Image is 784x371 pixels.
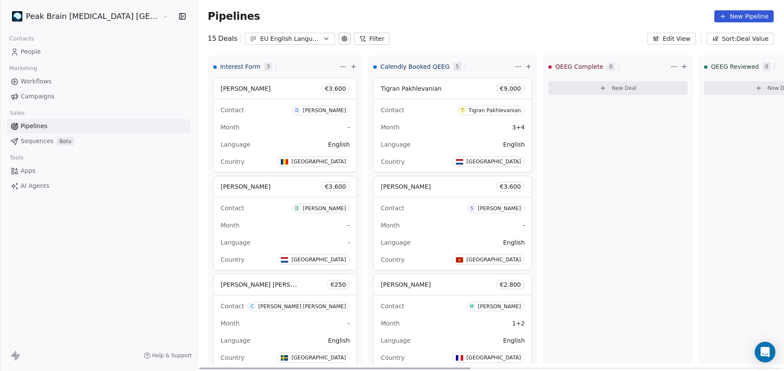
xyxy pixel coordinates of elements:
img: Peak%20brain.png [12,11,22,21]
span: Language [221,239,250,246]
div: D [295,205,298,212]
span: Language [381,141,410,148]
span: Beta [57,137,74,146]
a: Campaigns [7,89,190,104]
div: [GEOGRAPHIC_DATA] [292,257,346,263]
span: People [21,47,41,56]
span: Deals [218,34,237,44]
a: AI Agents [7,179,190,193]
div: S [470,205,473,212]
div: EU English Language [260,34,320,43]
div: Open Intercom Messenger [755,342,775,362]
span: Workflows [21,77,52,86]
a: Help & Support [144,352,192,359]
span: English [328,337,350,344]
div: [PERSON_NAME] [478,205,521,212]
span: 1+2 [512,320,525,327]
span: Calendly Booked QEEG [380,62,449,71]
span: 5 [453,62,462,71]
div: [PERSON_NAME] [303,107,346,113]
span: [PERSON_NAME] [PERSON_NAME] [221,280,323,288]
span: € 3.600 [325,182,346,191]
span: Contact [221,205,244,212]
span: [PERSON_NAME] [221,183,271,190]
span: QEEG Complete [555,62,603,71]
span: Campaigns [21,92,54,101]
span: English [503,239,525,246]
span: English [503,141,525,148]
span: Interest Form [220,62,261,71]
span: Country [381,354,405,361]
span: Country [221,158,245,165]
div: [PERSON_NAME]€3.600ContactS[PERSON_NAME]Month-LanguageEnglishCountry[GEOGRAPHIC_DATA] [373,176,532,270]
span: Language [221,141,250,148]
span: Contact [221,107,244,113]
span: Month [221,320,240,327]
div: [PERSON_NAME] [478,304,521,310]
div: 15 [208,34,237,44]
span: 0 [607,62,615,71]
span: Peak Brain [MEDICAL_DATA] [GEOGRAPHIC_DATA] AB [26,11,161,22]
span: English [328,141,350,148]
div: D [295,107,298,114]
div: [PERSON_NAME] [303,205,346,212]
span: Month [381,320,400,327]
span: Marketing [6,62,41,75]
button: Sort: Deal Value [707,33,774,45]
button: New Pipeline [714,10,774,22]
div: Interest Form3 [213,55,338,78]
span: Tools [6,151,27,164]
span: Sequences [21,137,53,146]
div: T [461,107,464,114]
span: Country [381,158,405,165]
span: Contact [221,303,244,310]
span: Country [221,354,245,361]
div: [GEOGRAPHIC_DATA] [467,159,521,165]
span: - [347,123,350,132]
span: - [347,238,350,247]
div: C [251,303,254,310]
span: € 9.000 [500,84,521,93]
span: [PERSON_NAME] [381,281,430,288]
a: People [7,45,190,59]
div: [GEOGRAPHIC_DATA] [467,355,521,361]
span: Contact [381,205,404,212]
span: Tigran Pakhlevanian [381,85,442,92]
span: Language [221,337,250,344]
button: Edit View [647,33,696,45]
span: 0 [762,62,771,71]
span: - [347,221,350,230]
button: Peak Brain [MEDICAL_DATA] [GEOGRAPHIC_DATA] AB [10,9,157,24]
div: Calendly Booked QEEG5 [373,55,513,78]
span: 3+4 [512,124,525,131]
span: Sales [6,107,28,120]
div: M [470,303,474,310]
div: QEEG Complete0 [548,55,669,78]
span: € 250 [331,280,346,289]
div: [GEOGRAPHIC_DATA] [467,257,521,263]
span: Country [221,256,245,263]
button: Filter [354,33,390,45]
div: Tigran Pakhlevanian€9.000ContactTTigran PakhlevanianMonth3+4LanguageEnglishCountry[GEOGRAPHIC_DATA] [373,78,532,172]
span: New Deal [612,85,636,92]
span: AI Agents [21,181,49,190]
span: Language [381,337,410,344]
a: Apps [7,164,190,178]
span: € 3.600 [500,182,521,191]
span: 3 [264,62,273,71]
div: [PERSON_NAME]€3.600ContactD[PERSON_NAME]Month-LanguageEnglishCountry[GEOGRAPHIC_DATA] [213,78,357,172]
span: € 3.600 [325,84,346,93]
span: [PERSON_NAME] [221,85,271,92]
span: English [503,337,525,344]
a: SequencesBeta [7,134,190,148]
span: QEEG Reviewed [711,62,759,71]
div: Tigran Pakhlevanian [468,107,521,113]
div: [PERSON_NAME]€3.600ContactD[PERSON_NAME]Month-Language-Country[GEOGRAPHIC_DATA] [213,176,357,270]
span: Month [221,222,240,229]
span: Language [381,239,410,246]
span: Contact [381,303,404,310]
span: Contact [381,107,404,113]
span: € 2.800 [500,280,521,289]
div: [PERSON_NAME]€2.800ContactM[PERSON_NAME]Month1+2LanguageEnglishCountry[GEOGRAPHIC_DATA] [373,274,532,368]
div: [PERSON_NAME] [PERSON_NAME] [258,304,346,310]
